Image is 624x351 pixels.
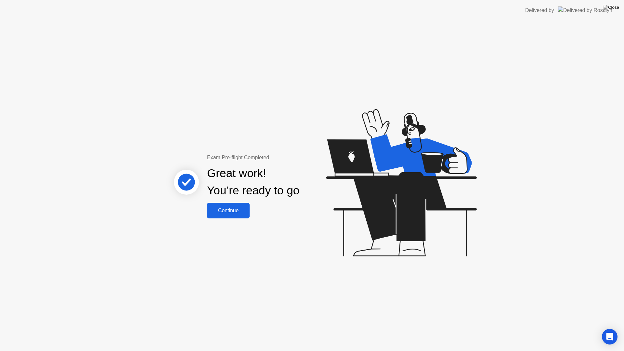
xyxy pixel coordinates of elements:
div: Great work! You’re ready to go [207,165,299,199]
img: Delivered by Rosalyn [558,6,612,14]
img: Close [603,5,619,10]
div: Exam Pre-flight Completed [207,154,341,162]
div: Delivered by [525,6,554,14]
div: Continue [209,208,248,214]
div: Open Intercom Messenger [602,329,617,344]
button: Continue [207,203,250,218]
